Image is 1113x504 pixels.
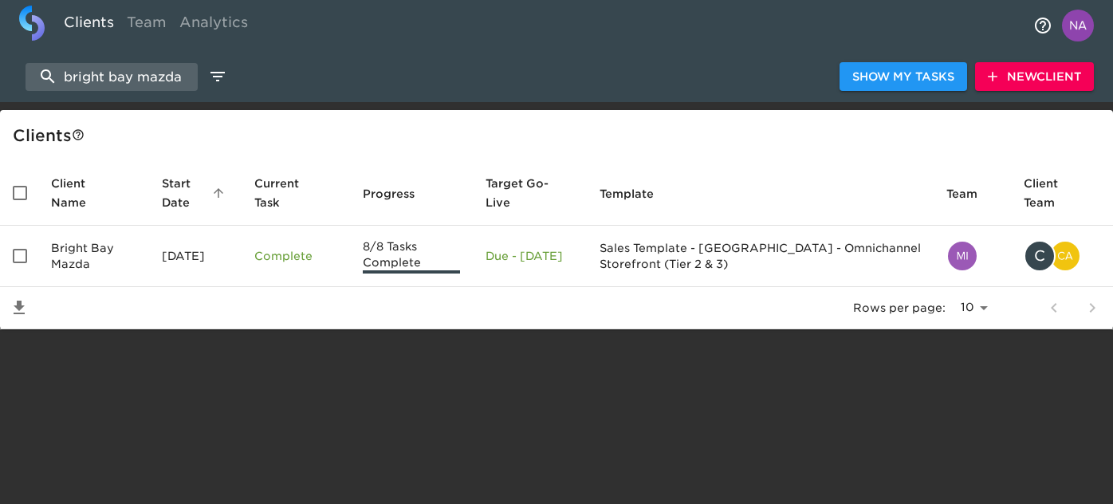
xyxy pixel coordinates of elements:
button: NewClient [975,62,1094,92]
span: Show My Tasks [852,67,954,87]
input: search [26,63,198,91]
div: cgalindo@brightbayauto.com, catherine.manisharaj@cdk.com [1024,240,1100,272]
span: Team [946,184,998,203]
button: Show My Tasks [840,62,967,92]
img: logo [19,6,45,41]
span: Progress [363,184,435,203]
button: edit [204,63,231,90]
div: C [1024,240,1056,272]
p: Rows per page: [853,300,946,316]
div: mia.fisher@cdk.com [946,240,998,272]
p: Due - [DATE] [486,248,573,264]
select: rows per page [952,296,993,320]
img: mia.fisher@cdk.com [948,242,977,270]
span: Template [600,184,674,203]
td: Sales Template - [GEOGRAPHIC_DATA] - Omnichannel Storefront (Tier 2 & 3) [587,226,934,287]
a: Clients [57,6,120,45]
a: Analytics [173,6,254,45]
td: [DATE] [149,226,242,287]
span: This is the next Task in this Hub that should be completed [254,174,316,212]
span: New Client [988,67,1081,87]
span: Calculated based on the start date and the duration of all Tasks contained in this Hub. [486,174,553,212]
span: Start Date [162,174,230,212]
p: Complete [254,248,336,264]
img: Profile [1062,10,1094,41]
a: Team [120,6,173,45]
img: catherine.manisharaj@cdk.com [1051,242,1080,270]
span: Client Name [51,174,136,212]
span: Current Task [254,174,336,212]
td: 8/8 Tasks Complete [350,226,474,287]
span: Client Team [1024,174,1100,212]
div: Client s [13,123,1107,148]
svg: This is a list of all of your clients and clients shared with you [72,128,85,141]
span: Target Go-Live [486,174,573,212]
button: notifications [1024,6,1062,45]
td: Bright Bay Mazda [38,226,149,287]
